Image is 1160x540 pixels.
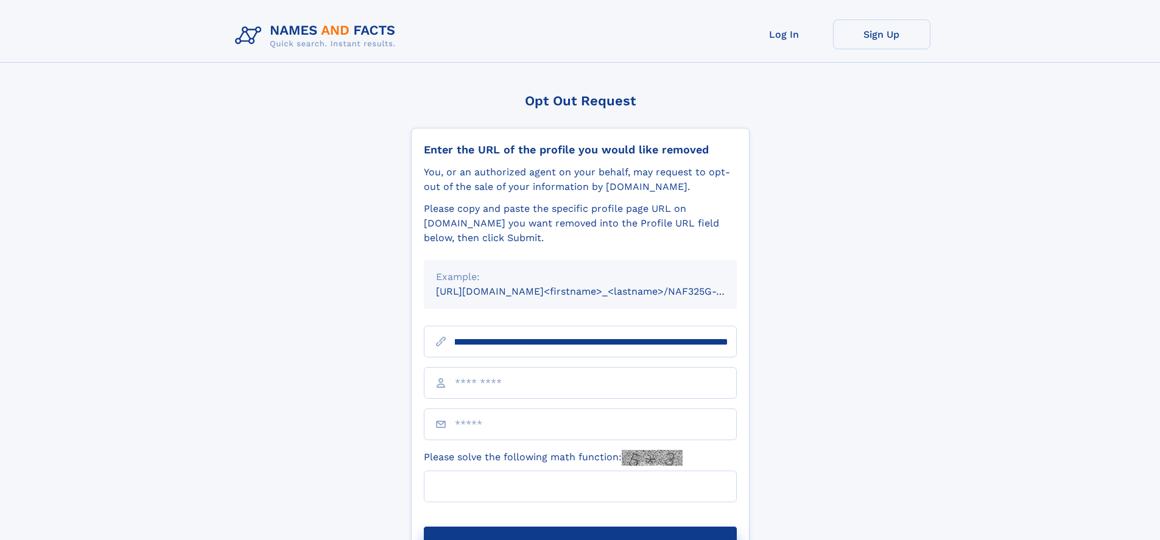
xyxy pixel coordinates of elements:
[411,93,750,108] div: Opt Out Request
[424,202,737,245] div: Please copy and paste the specific profile page URL on [DOMAIN_NAME] you want removed into the Pr...
[424,165,737,194] div: You, or an authorized agent on your behalf, may request to opt-out of the sale of your informatio...
[230,19,406,52] img: Logo Names and Facts
[424,143,737,156] div: Enter the URL of the profile you would like removed
[436,286,760,297] small: [URL][DOMAIN_NAME]<firstname>_<lastname>/NAF325G-xxxxxxxx
[424,450,683,466] label: Please solve the following math function:
[436,270,725,284] div: Example:
[833,19,930,49] a: Sign Up
[736,19,833,49] a: Log In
